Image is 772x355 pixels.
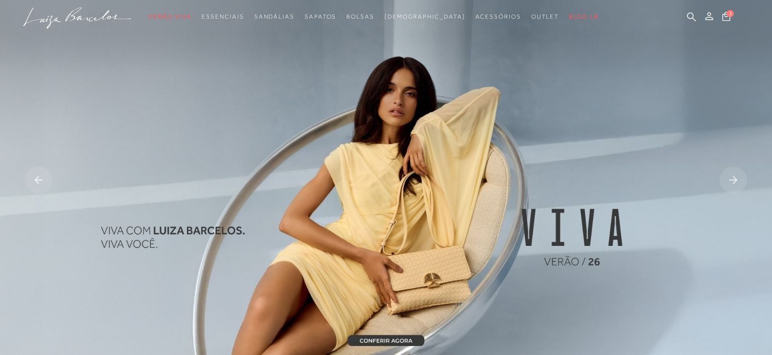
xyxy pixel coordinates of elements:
span: BLOG LB [569,13,598,20]
a: categoryNavScreenReaderText [202,8,244,26]
span: Acessórios [475,13,521,20]
a: noSubCategoriesText [384,8,465,26]
span: Outlet [531,13,559,20]
a: categoryNavScreenReaderText [148,8,191,26]
span: Verão Viva [148,13,191,20]
button: 1 [719,11,733,25]
span: Sapatos [305,13,336,20]
a: categoryNavScreenReaderText [305,8,336,26]
span: [DEMOGRAPHIC_DATA] [384,13,465,20]
a: categoryNavScreenReaderText [475,8,521,26]
a: categoryNavScreenReaderText [254,8,295,26]
a: BLOG LB [569,8,598,26]
span: Sandálias [254,13,295,20]
a: categoryNavScreenReaderText [531,8,559,26]
span: Essenciais [202,13,244,20]
span: Bolsas [346,13,374,20]
a: categoryNavScreenReaderText [346,8,374,26]
span: 1 [727,10,734,17]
